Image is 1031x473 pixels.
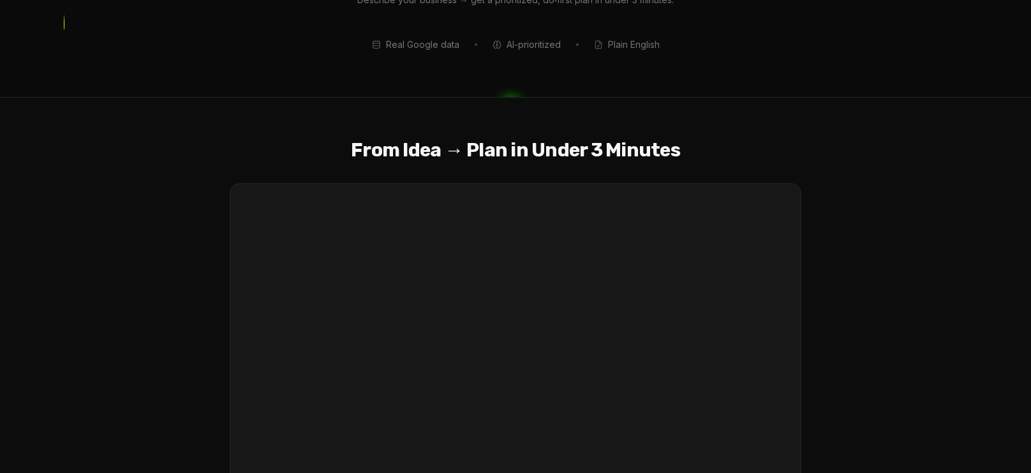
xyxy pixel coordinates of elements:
span: Real Google data [386,38,459,51]
span: AI-prioritized [507,38,561,51]
span: Plain English [608,38,660,51]
h2: From Idea → Plan in Under 3 Minutes [189,139,842,163]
